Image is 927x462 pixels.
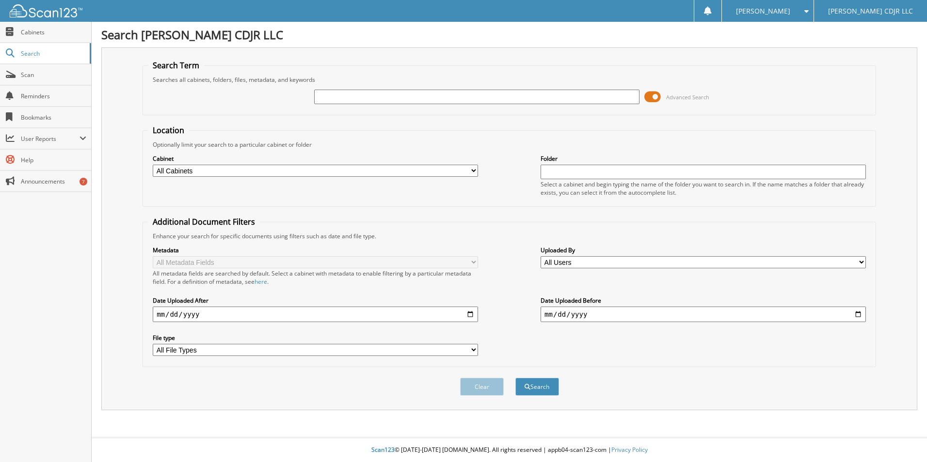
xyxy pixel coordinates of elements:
[21,49,85,58] span: Search
[148,232,871,240] div: Enhance your search for specific documents using filters such as date and file type.
[153,307,478,322] input: start
[10,4,82,17] img: scan123-logo-white.svg
[153,296,478,305] label: Date Uploaded After
[255,277,267,286] a: here
[21,156,86,164] span: Help
[148,125,189,136] legend: Location
[21,177,86,185] span: Announcements
[80,178,87,185] div: 7
[541,180,866,197] div: Select a cabinet and begin typing the name of the folder you want to search in. If the name match...
[21,113,86,122] span: Bookmarks
[515,378,559,396] button: Search
[153,154,478,163] label: Cabinet
[666,93,709,101] span: Advanced Search
[736,8,790,14] span: [PERSON_NAME]
[148,76,871,84] div: Searches all cabinets, folders, files, metadata, and keywords
[153,334,478,342] label: File type
[21,135,80,143] span: User Reports
[148,60,204,71] legend: Search Term
[828,8,913,14] span: [PERSON_NAME] CDJR LLC
[92,438,927,462] div: © [DATE]-[DATE] [DOMAIN_NAME]. All rights reserved | appb04-scan123-com |
[148,140,871,149] div: Optionally limit your search to a particular cabinet or folder
[148,216,260,227] legend: Additional Document Filters
[101,27,917,43] h1: Search [PERSON_NAME] CDJR LLC
[153,269,478,286] div: All metadata fields are searched by default. Select a cabinet with metadata to enable filtering b...
[21,71,86,79] span: Scan
[541,307,866,322] input: end
[541,296,866,305] label: Date Uploaded Before
[21,28,86,36] span: Cabinets
[371,446,395,454] span: Scan123
[460,378,504,396] button: Clear
[611,446,648,454] a: Privacy Policy
[541,154,866,163] label: Folder
[541,246,866,254] label: Uploaded By
[153,246,478,254] label: Metadata
[21,92,86,100] span: Reminders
